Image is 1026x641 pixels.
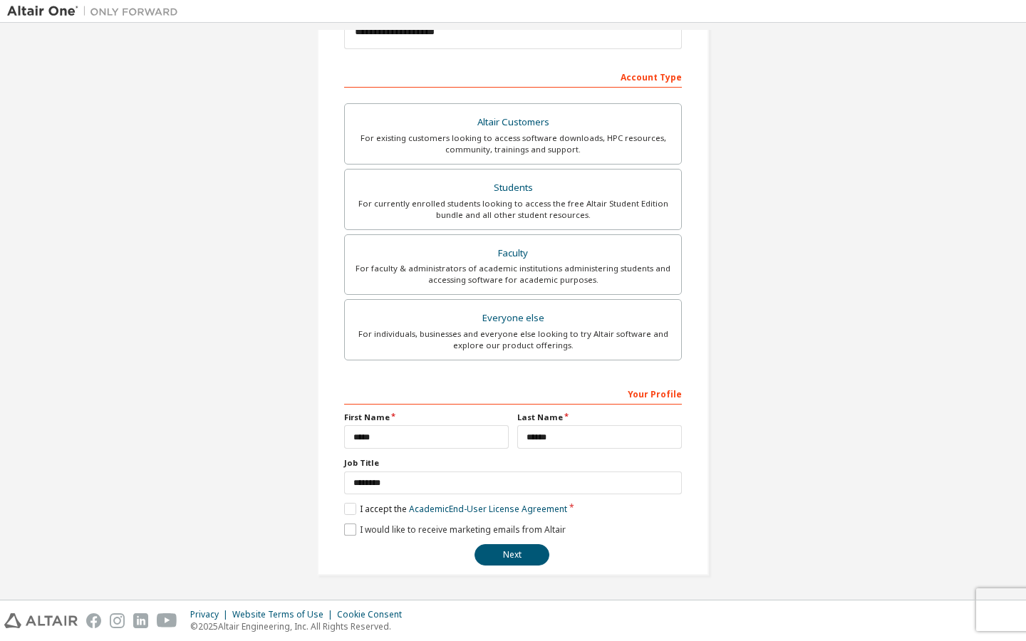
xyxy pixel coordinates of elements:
[344,65,682,88] div: Account Type
[337,609,410,620] div: Cookie Consent
[133,613,148,628] img: linkedin.svg
[353,308,673,328] div: Everyone else
[517,412,682,423] label: Last Name
[409,503,567,515] a: Academic End-User License Agreement
[4,613,78,628] img: altair_logo.svg
[475,544,549,566] button: Next
[353,113,673,132] div: Altair Customers
[353,132,673,155] div: For existing customers looking to access software downloads, HPC resources, community, trainings ...
[190,609,232,620] div: Privacy
[353,263,673,286] div: For faculty & administrators of academic institutions administering students and accessing softwa...
[344,382,682,405] div: Your Profile
[110,613,125,628] img: instagram.svg
[7,4,185,19] img: Altair One
[353,178,673,198] div: Students
[353,198,673,221] div: For currently enrolled students looking to access the free Altair Student Edition bundle and all ...
[190,620,410,632] p: © 2025 Altair Engineering, Inc. All Rights Reserved.
[353,328,673,351] div: For individuals, businesses and everyone else looking to try Altair software and explore our prod...
[344,503,567,515] label: I accept the
[344,523,566,536] label: I would like to receive marketing emails from Altair
[157,613,177,628] img: youtube.svg
[232,609,337,620] div: Website Terms of Use
[86,613,101,628] img: facebook.svg
[344,457,682,469] label: Job Title
[344,412,509,423] label: First Name
[353,244,673,264] div: Faculty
